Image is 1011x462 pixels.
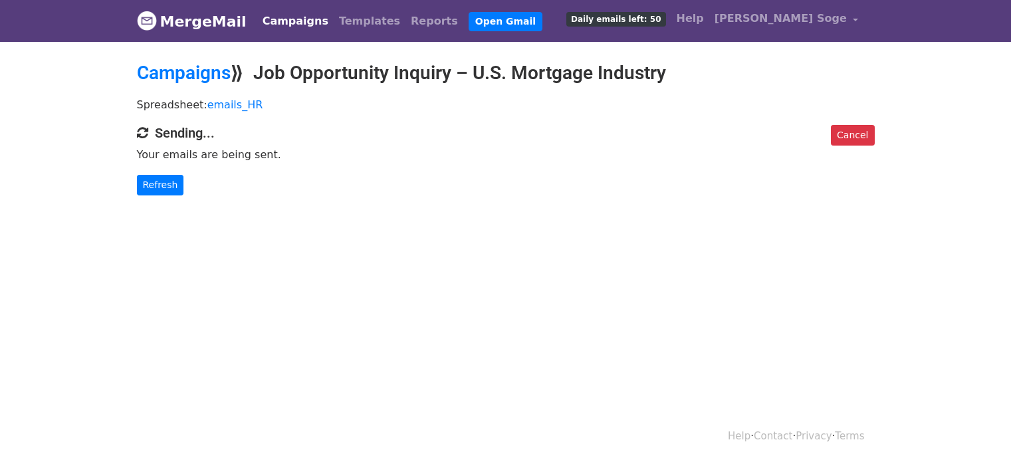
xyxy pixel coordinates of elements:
span: [PERSON_NAME] Soge [715,11,847,27]
a: Cancel [831,125,874,146]
a: Campaigns [137,62,231,84]
p: Your emails are being sent. [137,148,875,162]
a: Open Gmail [469,12,542,31]
a: MergeMail [137,7,247,35]
a: Templates [334,8,405,35]
h2: ⟫ Job Opportunity Inquiry – U.S. Mortgage Industry [137,62,875,84]
a: Privacy [796,430,832,442]
img: MergeMail logo [137,11,157,31]
a: Contact [754,430,792,442]
span: Daily emails left: 50 [566,12,665,27]
a: Reports [405,8,463,35]
a: Terms [835,430,864,442]
a: Help [728,430,750,442]
a: [PERSON_NAME] Soge [709,5,864,37]
a: Help [671,5,709,32]
a: Campaigns [257,8,334,35]
h4: Sending... [137,125,875,141]
a: Refresh [137,175,184,195]
p: Spreadsheet: [137,98,875,112]
a: Daily emails left: 50 [561,5,671,32]
a: emails_HR [207,98,263,111]
iframe: Chat Widget [945,398,1011,462]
